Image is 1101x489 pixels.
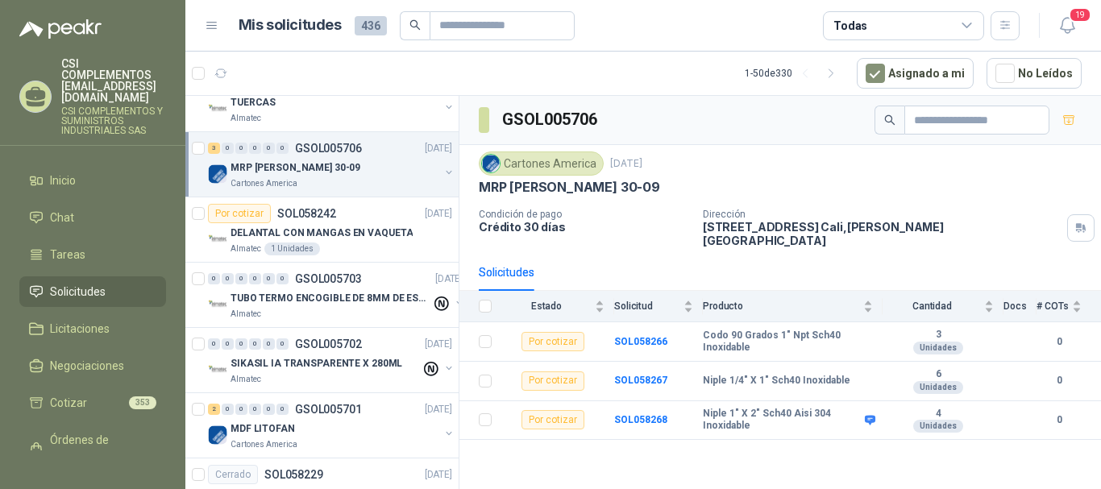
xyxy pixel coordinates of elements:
[479,179,660,196] p: MRP [PERSON_NAME] 30-09
[425,141,452,156] p: [DATE]
[231,177,297,190] p: Cartones America
[884,114,895,126] span: search
[833,17,867,35] div: Todas
[19,19,102,39] img: Logo peakr
[703,220,1061,247] p: [STREET_ADDRESS] Cali , [PERSON_NAME][GEOGRAPHIC_DATA]
[50,209,74,226] span: Chat
[263,143,275,154] div: 0
[745,60,844,86] div: 1 - 50 de 330
[19,350,166,381] a: Negociaciones
[249,404,261,415] div: 0
[276,143,289,154] div: 0
[425,206,452,222] p: [DATE]
[479,263,534,281] div: Solicitudes
[222,143,234,154] div: 0
[409,19,421,31] span: search
[703,209,1061,220] p: Dirección
[263,273,275,284] div: 0
[231,160,360,176] p: MRP [PERSON_NAME] 30-09
[614,414,667,425] a: SOL058268
[295,404,362,415] p: GSOL005701
[19,239,166,270] a: Tareas
[295,273,362,284] p: GSOL005703
[614,300,680,312] span: Solicitud
[231,308,261,321] p: Almatec
[502,107,600,132] h3: GSOL005706
[231,95,276,110] p: TUERCAS
[295,143,362,154] p: GSOL005706
[19,313,166,344] a: Licitaciones
[208,400,455,451] a: 2 0 0 0 0 0 GSOL005701[DATE] Company LogoMDF LITOFANCartones America
[1069,7,1091,23] span: 19
[501,300,592,312] span: Estado
[222,404,234,415] div: 0
[479,151,604,176] div: Cartones America
[61,58,166,103] p: CSI COMPLEMENTOS [EMAIL_ADDRESS][DOMAIN_NAME]
[883,300,981,312] span: Cantidad
[235,338,247,350] div: 0
[703,300,860,312] span: Producto
[19,165,166,196] a: Inicio
[222,273,234,284] div: 0
[913,420,963,433] div: Unidades
[264,469,323,480] p: SOL058229
[129,396,156,409] span: 353
[208,425,227,445] img: Company Logo
[231,421,295,437] p: MDF LITOFAN
[425,402,452,417] p: [DATE]
[185,197,459,263] a: Por cotizarSOL058242[DATE] Company LogoDELANTAL CON MANGAS EN VAQUETAAlmatec1 Unidades
[231,242,261,255] p: Almatec
[50,357,124,375] span: Negociaciones
[50,320,110,338] span: Licitaciones
[231,291,431,306] p: TUBO TERMO ENCOGIBLE DE 8MM DE ESPESOR X 5CMS
[208,204,271,223] div: Por cotizar
[208,465,258,484] div: Cerrado
[249,338,261,350] div: 0
[1037,373,1082,388] b: 0
[231,356,402,371] p: SIKASIL IA TRANSPARENTE X 280ML
[614,375,667,386] a: SOL058267
[614,336,667,347] a: SOL058266
[231,112,261,125] p: Almatec
[208,273,220,284] div: 0
[479,220,690,234] p: Crédito 30 días
[19,202,166,233] a: Chat
[987,58,1082,89] button: No Leídos
[249,273,261,284] div: 0
[231,226,413,241] p: DELANTAL CON MANGAS EN VAQUETA
[208,164,227,184] img: Company Logo
[264,242,320,255] div: 1 Unidades
[208,334,455,386] a: 0 0 0 0 0 0 GSOL005702[DATE] Company LogoSIKASIL IA TRANSPARENTE X 280MLAlmatec
[208,99,227,118] img: Company Logo
[1053,11,1082,40] button: 19
[50,283,106,300] span: Solicitudes
[521,371,584,391] div: Por cotizar
[703,291,883,322] th: Producto
[208,295,227,314] img: Company Logo
[295,338,362,350] p: GSOL005702
[222,338,234,350] div: 0
[235,404,247,415] div: 0
[231,438,297,451] p: Cartones America
[50,172,76,189] span: Inicio
[883,291,1003,322] th: Cantidad
[435,271,463,287] p: [DATE]
[235,273,247,284] div: 0
[19,387,166,418] a: Cotizar353
[208,230,227,249] img: Company Logo
[277,208,336,219] p: SOL058242
[249,143,261,154] div: 0
[50,431,151,466] span: Órdenes de Compra
[479,209,690,220] p: Condición de pago
[883,408,994,421] b: 4
[208,143,220,154] div: 3
[425,467,452,483] p: [DATE]
[614,291,703,322] th: Solicitud
[703,375,850,387] b: Niple 1/4" X 1" Sch40 Inoxidable
[703,408,861,433] b: Niple 1" X 2" Sch40 Aisi 304 Inoxidable
[857,58,974,89] button: Asignado a mi
[61,106,166,135] p: CSI COMPLEMENTOS Y SUMINISTROS INDUSTRIALES SAS
[263,338,275,350] div: 0
[1003,291,1037,322] th: Docs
